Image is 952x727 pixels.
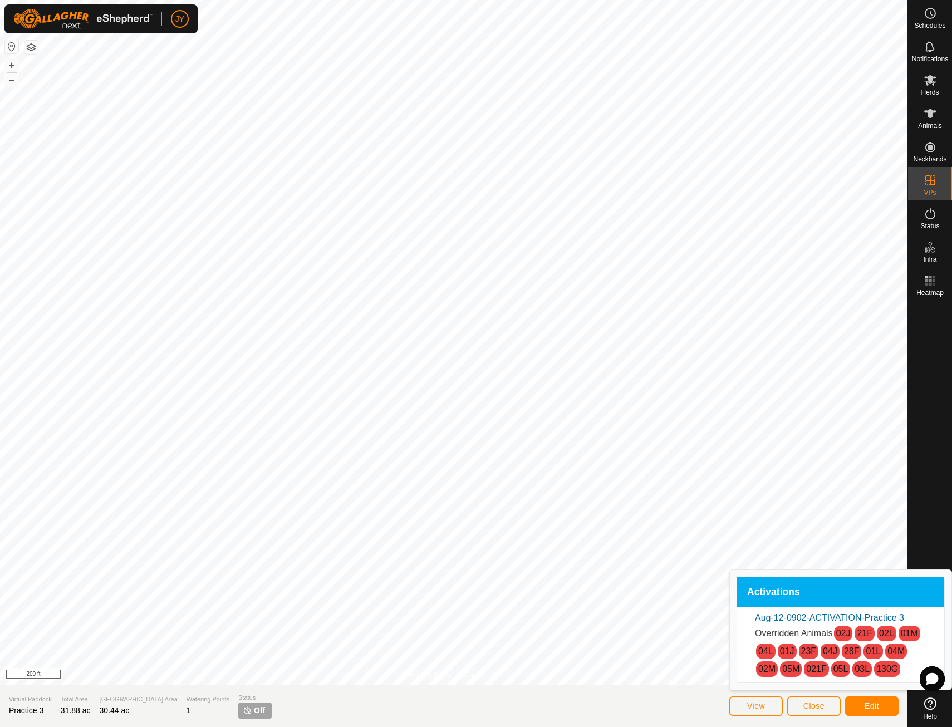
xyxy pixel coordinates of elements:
span: Status [238,693,272,703]
span: Neckbands [913,156,946,163]
a: 04L [758,646,773,656]
span: 1 [187,706,191,715]
a: 130G [876,664,898,674]
span: 30.44 ac [100,706,130,715]
a: Help [908,693,952,724]
span: VPs [924,189,936,196]
span: Practice 3 [9,706,43,715]
span: Virtual Paddock [9,695,52,704]
span: 31.88 ac [61,706,91,715]
a: 28F [844,646,860,656]
button: Close [787,696,841,716]
a: 01M [901,628,918,638]
button: Reset Map [5,40,18,53]
span: Infra [923,256,936,263]
a: 05L [833,664,848,674]
a: 23F [801,646,817,656]
a: 01L [866,646,881,656]
button: Edit [845,696,899,716]
button: – [5,73,18,86]
span: Total Area [61,695,91,704]
span: Overridden Animals [755,628,833,638]
span: View [747,701,765,710]
span: Status [920,223,939,229]
span: Watering Points [187,695,229,704]
span: Notifications [912,56,948,62]
span: Help [923,713,937,720]
a: 02L [879,628,894,638]
a: Aug-12-0902-ACTIVATION-Practice 3 [755,613,904,622]
a: 21F [857,628,872,638]
span: Animals [918,122,942,129]
span: Schedules [914,22,945,29]
span: Off [254,705,265,716]
button: + [5,58,18,72]
img: Gallagher Logo [13,9,153,29]
a: 02M [758,664,776,674]
span: JY [175,13,184,25]
a: 04M [887,646,905,656]
span: Heatmap [916,289,944,296]
span: [GEOGRAPHIC_DATA] Area [100,695,178,704]
button: View [729,696,783,716]
img: turn-off [243,706,252,715]
a: 05M [782,664,799,674]
span: Herds [921,89,939,96]
span: Edit [865,701,879,710]
span: Activations [747,587,800,597]
a: 01J [780,646,794,656]
span: Close [803,701,825,710]
a: 03L [855,664,870,674]
a: 04J [823,646,837,656]
button: Map Layers [24,41,38,54]
a: 021F [806,664,826,674]
a: 02J [836,628,851,638]
a: Contact Us [465,670,498,680]
a: Privacy Policy [410,670,452,680]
